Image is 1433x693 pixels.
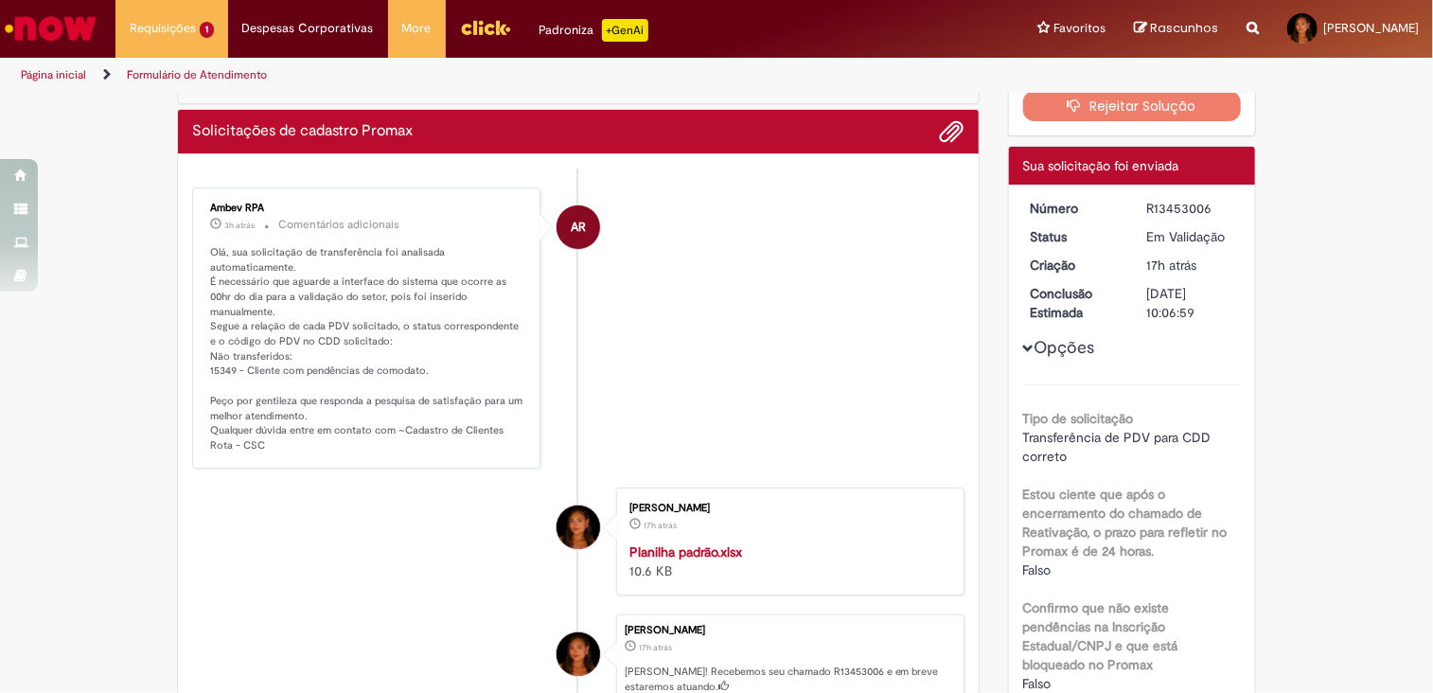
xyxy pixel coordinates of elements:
span: AR [571,204,586,250]
div: [PERSON_NAME] [625,625,954,636]
span: [PERSON_NAME] [1323,20,1419,36]
button: Rejeitar Solução [1023,91,1242,121]
div: Em Validação [1146,227,1234,246]
p: +GenAi [602,19,648,42]
span: Sua solicitação foi enviada [1023,157,1179,174]
div: [PERSON_NAME] [629,503,945,514]
dt: Número [1017,199,1133,218]
span: 3h atrás [224,220,255,231]
div: Ambev RPA [557,205,600,249]
div: Gabriela Gouvea De Lima [557,506,600,549]
dt: Criação [1017,256,1133,275]
time: 27/08/2025 15:06:46 [644,520,677,531]
b: Confirmo que não existe pendências na Inscrição Estadual/CNPJ e que está bloqueado no Promax [1023,599,1178,673]
span: Requisições [130,19,196,38]
button: Adicionar anexos [940,119,964,144]
div: Ambev RPA [210,203,525,214]
span: 1 [200,22,214,38]
span: 17h atrás [639,642,672,653]
span: Falso [1023,675,1052,692]
div: 27/08/2025 15:06:49 [1146,256,1234,275]
a: Formulário de Atendimento [127,67,267,82]
ul: Trilhas de página [14,58,941,93]
span: Rascunhos [1150,19,1218,37]
b: Estou ciente que após o encerramento do chamado de Reativação, o prazo para refletir no Promax é ... [1023,486,1228,560]
div: Padroniza [540,19,648,42]
time: 28/08/2025 05:25:12 [224,220,255,231]
a: Rascunhos [1134,20,1218,38]
div: R13453006 [1146,199,1234,218]
h2: Solicitações de cadastro Promax Histórico de tíquete [192,123,413,140]
a: Página inicial [21,67,86,82]
span: More [402,19,432,38]
time: 27/08/2025 15:06:49 [1146,257,1196,274]
div: [DATE] 10:06:59 [1146,284,1234,322]
span: 17h atrás [644,520,677,531]
img: click_logo_yellow_360x200.png [460,13,511,42]
b: Tipo de solicitação [1023,410,1134,427]
p: Olá, sua solicitação de transferência foi analisada automaticamente. É necessário que aguarde a i... [210,245,525,453]
dt: Conclusão Estimada [1017,284,1133,322]
div: Gabriela Gouvea De Lima [557,632,600,676]
span: Transferência de PDV para CDD correto [1023,429,1215,465]
a: Planilha padrão.xlsx [629,543,742,560]
time: 27/08/2025 15:06:49 [639,642,672,653]
div: 10.6 KB [629,542,945,580]
small: Comentários adicionais [278,217,399,233]
span: Favoritos [1053,19,1106,38]
span: 17h atrás [1146,257,1196,274]
span: Despesas Corporativas [242,19,374,38]
img: ServiceNow [2,9,99,47]
span: Falso [1023,561,1052,578]
dt: Status [1017,227,1133,246]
